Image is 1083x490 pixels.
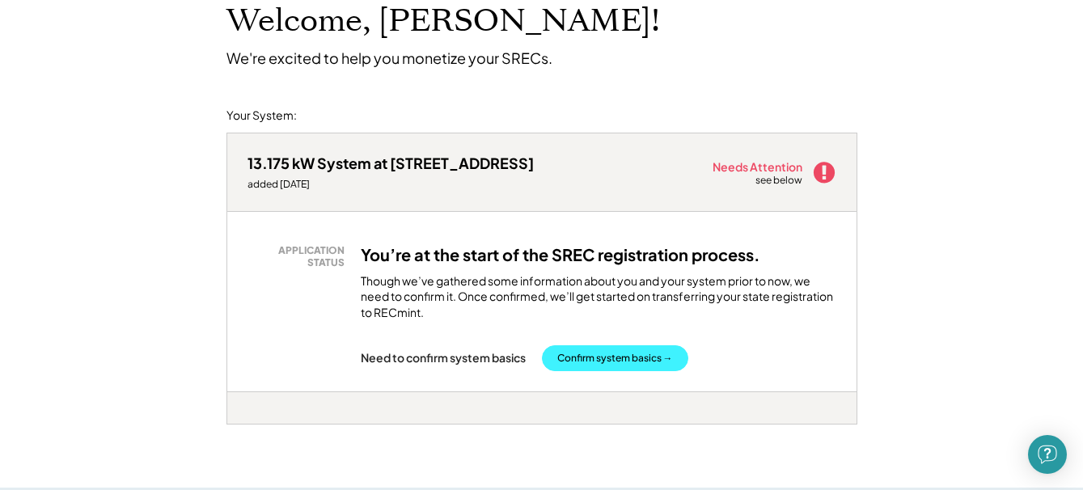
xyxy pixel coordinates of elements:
div: qrdpsy2j - PA Solar [226,425,269,431]
div: Need to confirm system basics [361,350,526,365]
h1: Welcome, [PERSON_NAME]! [226,2,660,40]
div: APPLICATION STATUS [256,244,345,269]
button: Confirm system basics → [542,345,688,371]
h3: You’re at the start of the SREC registration process. [361,244,760,265]
div: see below [755,174,804,188]
div: Open Intercom Messenger [1028,435,1067,474]
div: We're excited to help you monetize your SRECs. [226,49,552,67]
div: Though we’ve gathered some information about you and your system prior to now, we need to confirm... [361,273,836,321]
div: Needs Attention [713,161,804,172]
div: added [DATE] [247,178,534,191]
div: Your System: [226,108,297,124]
div: 13.175 kW System at [STREET_ADDRESS] [247,154,534,172]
